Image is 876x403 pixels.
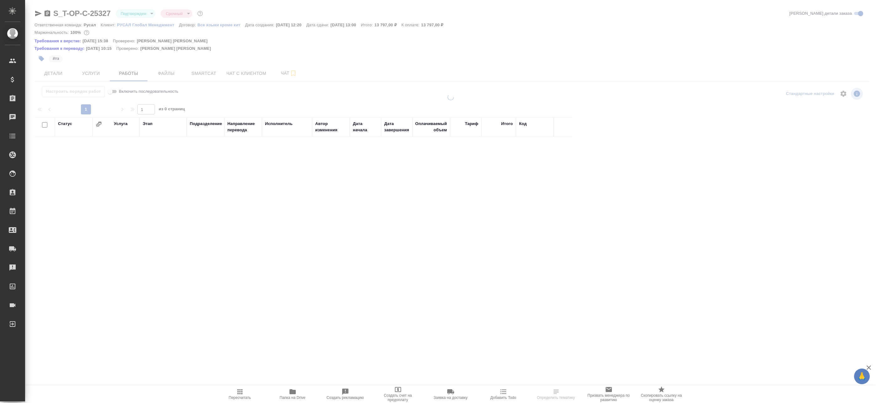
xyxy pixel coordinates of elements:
button: Заявка на доставку [424,385,477,403]
div: Итого [501,121,513,127]
button: Сгруппировать [96,121,102,127]
div: Направление перевода [227,121,259,133]
span: Определить тематику [537,395,575,400]
div: Подразделение [190,121,222,127]
div: Этап [143,121,152,127]
div: Статус [58,121,72,127]
span: 🙏 [857,370,867,383]
div: Код [519,121,527,127]
div: Автор изменения [315,121,347,133]
button: 🙏 [854,369,870,384]
div: Дата завершения [384,121,409,133]
div: Дата начала [353,121,378,133]
div: Тариф [465,121,478,127]
div: Исполнитель [265,121,293,127]
button: Создать рекламацию [319,385,372,403]
button: Призвать менеджера по развитию [582,385,635,403]
span: Скопировать ссылку на оценку заказа [639,393,684,402]
button: Пересчитать [214,385,266,403]
span: Создать счет на предоплату [375,393,421,402]
div: Услуга [114,121,127,127]
button: Скопировать ссылку на оценку заказа [635,385,688,403]
span: Призвать менеджера по развитию [586,393,631,402]
span: Создать рекламацию [327,395,364,400]
button: Папка на Drive [266,385,319,403]
button: Создать счет на предоплату [372,385,424,403]
button: Определить тематику [530,385,582,403]
div: Оплачиваемый объем [415,121,447,133]
button: Добавить Todo [477,385,530,403]
span: Папка на Drive [280,395,305,400]
span: Заявка на доставку [433,395,467,400]
span: Пересчитать [229,395,251,400]
span: Добавить Todo [490,395,516,400]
